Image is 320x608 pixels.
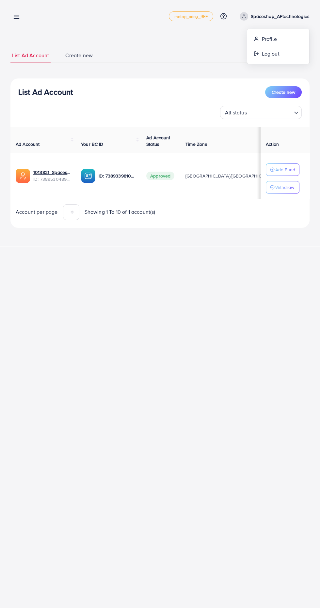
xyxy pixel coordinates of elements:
[99,172,136,180] p: ID: 7389339810969862160
[81,141,104,147] span: Your BC ID
[275,166,295,174] p: Add Fund
[292,579,315,603] iframe: Chat
[220,106,302,119] div: Search for option
[18,87,73,97] h3: List Ad Account
[224,108,248,117] span: All status
[272,89,295,95] span: Create new
[12,52,49,59] span: List Ad Account
[237,12,310,21] a: Spaceshop_AFtechnologies
[169,11,213,21] a: metap_oday_REF
[266,181,299,194] button: Withdraw
[275,183,294,191] p: Withdraw
[65,52,93,59] span: Create new
[81,169,95,183] img: ic-ba-acc.ded83a64.svg
[16,208,58,216] span: Account per page
[266,163,299,176] button: Add Fund
[262,50,279,58] span: Log out
[247,29,310,64] ul: Spaceshop_AFtechnologies
[251,12,310,20] p: Spaceshop_AFtechnologies
[174,14,208,19] span: metap_oday_REF
[146,134,170,147] span: Ad Account Status
[33,176,71,182] span: ID: 7389530489029378049
[265,86,302,98] button: Create new
[33,169,71,182] div: <span class='underline'>1013821_Spaceshop_AFtechnologies_1720509149843</span></br>738953048902937...
[16,169,30,183] img: ic-ads-acc.e4c84228.svg
[266,141,279,147] span: Action
[146,172,174,180] span: Approved
[185,173,276,179] span: [GEOGRAPHIC_DATA]/[GEOGRAPHIC_DATA]
[33,169,71,176] a: 1013821_Spaceshop_AFtechnologies_1720509149843
[262,35,277,43] span: Profile
[185,141,207,147] span: Time Zone
[249,107,291,117] input: Search for option
[85,208,155,216] span: Showing 1 To 10 of 1 account(s)
[16,141,40,147] span: Ad Account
